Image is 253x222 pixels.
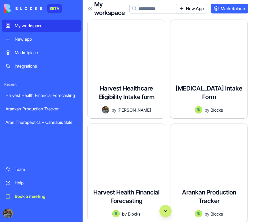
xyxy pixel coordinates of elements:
button: Scroll to bottom [159,205,172,217]
a: Help [2,177,81,189]
a: New App [176,4,207,13]
a: Marketplace [2,46,81,59]
a: Team [2,163,81,176]
span: Recent [2,82,81,87]
a: Arankan Production Tracker [2,103,81,115]
div: Aran Therapeutics – Cannabis Sales Forecasting [6,119,77,125]
img: logo [4,4,42,13]
a: Book a meeting [2,190,81,202]
span: by [205,107,209,113]
span: Blocks [210,107,223,113]
div: Arankan Production Tracker [6,106,77,112]
div: Help [15,180,77,186]
a: Marketplace [211,4,248,13]
div: Team [15,166,77,172]
a: Harvest Healthcare Eligibility Intake formAvatarby[PERSON_NAME] [87,20,165,119]
a: Integrations [2,60,81,72]
div: Harvest Health Financial Forecasting [6,92,77,98]
a: [MEDICAL_DATA] Intake FormAvatarbyBlocks [170,20,248,119]
a: Aran Therapeutics – Cannabis Sales Forecasting [2,116,81,128]
div: Marketplace [15,50,77,56]
a: My workspace [2,20,81,32]
div: My workspace [15,23,77,29]
a: New app [2,33,81,45]
span: by [112,107,116,113]
span: [PERSON_NAME] [117,107,151,113]
div: Book a meeting [15,193,77,199]
div: Integrations [15,63,77,69]
h4: Harvest Healthcare Eligibility Intake form [93,84,160,101]
div: New app [15,36,77,42]
h4: Harvest Health Financial Forecasting [93,188,160,205]
h4: Arankan Production Tracker [175,188,243,205]
h4: [MEDICAL_DATA] Intake Form [175,84,243,101]
img: Avatar [102,106,109,113]
a: BETA [4,4,62,13]
div: BETA [47,4,62,13]
a: Harvest Health Financial Forecasting [2,89,81,102]
img: ACg8ocLckqTCADZMVyP0izQdSwexkWcE6v8a1AEXwgvbafi3xFy3vSx8=s96-c [3,209,13,218]
img: Avatar [195,106,202,113]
